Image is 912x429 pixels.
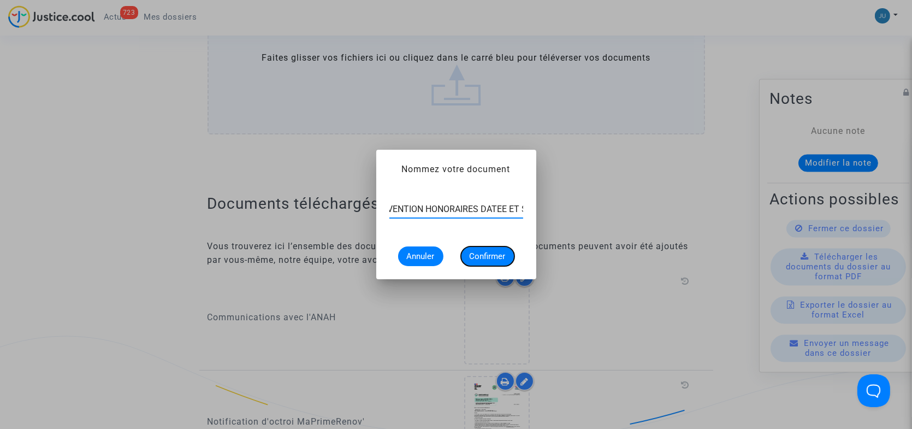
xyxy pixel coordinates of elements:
iframe: Help Scout Beacon - Open [857,374,890,407]
span: Annuler [407,251,435,261]
button: Confirmer [461,246,514,266]
span: Nommez votre document [402,164,511,174]
button: Annuler [398,246,443,266]
span: Confirmer [470,251,506,261]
